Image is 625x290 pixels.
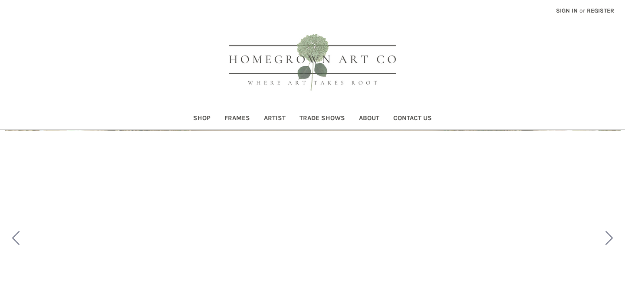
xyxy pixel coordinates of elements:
button: Go to slide 2 [598,202,621,275]
a: Contact Us [386,108,439,130]
a: Frames [217,108,257,130]
img: HOMEGROWN ART CO [215,24,410,102]
button: Go to slide 5 [5,202,27,275]
a: About [352,108,386,130]
span: or [579,6,586,15]
a: Artist [257,108,293,130]
a: Shop [186,108,217,130]
a: Trade Shows [293,108,352,130]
